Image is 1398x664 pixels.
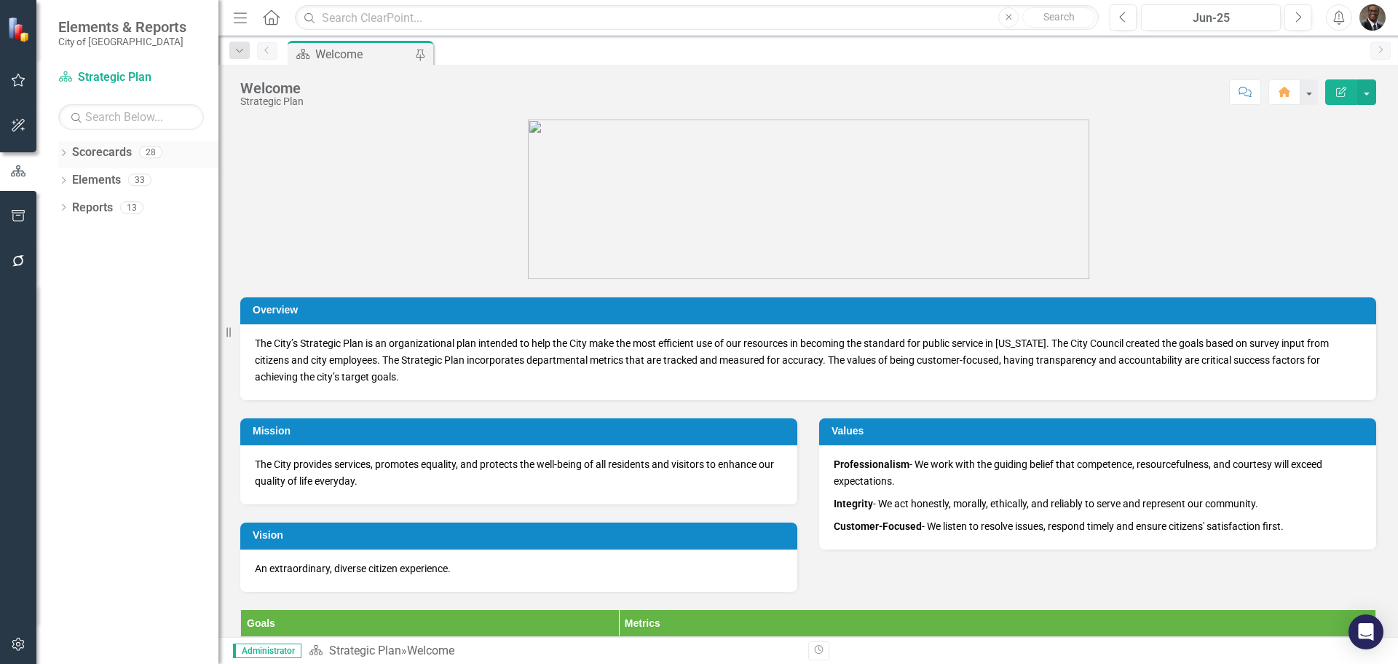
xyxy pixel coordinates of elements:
[1348,614,1383,649] div: Open Intercom Messenger
[72,144,132,161] a: Scorecards
[7,16,33,42] img: ClearPoint Strategy
[834,498,1258,509] span: - We act honestly, morally, ethically, and reliably to serve and represent our community.
[120,201,143,214] div: 13
[834,458,1322,487] span: - We work with the guiding belief that competence, resourcefulness, and courtesy will exceed expe...
[834,498,873,509] strong: Integrity
[255,458,774,487] span: The City provides services, promotes equality, and protects the well-being of all residents and v...
[834,520,1284,532] span: - We listen to resolve issues, respond timely and ensure citizens' satisfaction first.
[240,96,304,107] div: Strategic Plan
[58,36,186,47] small: City of [GEOGRAPHIC_DATA]
[255,337,1329,383] span: The City’s Strategic Plan is an organizational plan intended to help the City make the most effic...
[128,174,151,187] div: 33
[72,172,121,189] a: Elements
[72,200,113,216] a: Reports
[255,563,451,574] span: An extraordinary, diverse citizen experience.
[233,644,301,658] span: Administrator
[58,18,186,36] span: Elements & Reports
[329,644,401,657] a: Strategic Plan
[58,69,204,86] a: Strategic Plan
[1359,4,1386,31] img: Octavius Murphy
[407,644,454,657] div: Welcome
[1043,11,1075,23] span: Search
[1141,4,1281,31] button: Jun-25
[139,147,162,159] div: 28
[58,104,204,130] input: Search Below...
[315,45,411,63] div: Welcome
[528,120,1089,279] img: goldsboro%20logo%202.png
[834,520,922,532] strong: Customer-Focused
[309,643,797,660] div: »
[295,5,1099,31] input: Search ClearPoint...
[253,426,790,437] h3: Mission
[1146,9,1276,27] div: Jun-25
[1022,7,1095,28] button: Search
[240,80,304,96] div: Welcome
[834,458,909,470] strong: Professionalism
[832,426,1369,437] h3: Values
[253,305,1369,316] h3: Overview
[253,530,790,541] h3: Vision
